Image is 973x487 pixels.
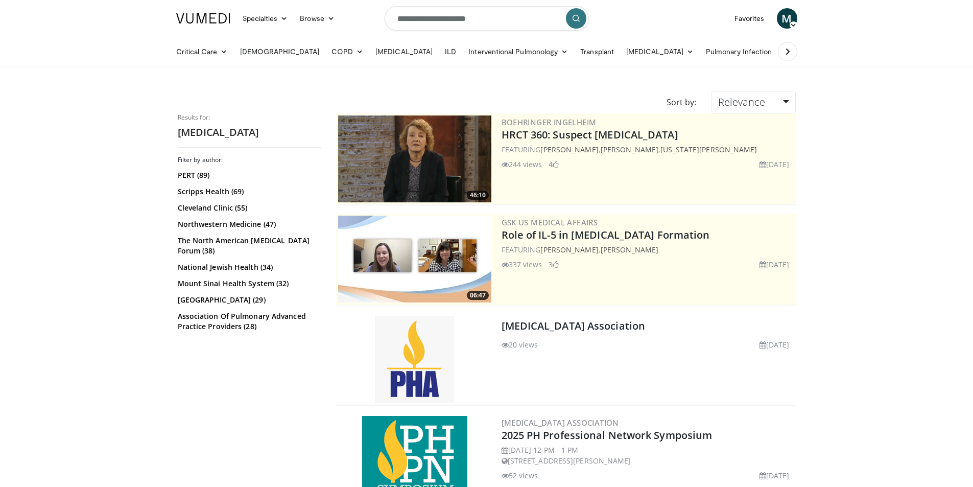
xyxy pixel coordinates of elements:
a: The North American [MEDICAL_DATA] Forum (38) [178,236,318,256]
a: Scripps Health (69) [178,187,318,197]
div: FEATURING , [502,244,794,255]
li: [DATE] [760,339,790,350]
h3: Filter by author: [178,156,321,164]
a: 2025 PH Professional Network Symposium [502,428,713,442]
span: 46:10 [467,191,489,200]
a: GSK US Medical Affairs [502,217,598,227]
a: 06:47 [338,216,491,303]
a: PERT (89) [178,170,318,180]
a: [PERSON_NAME] [540,245,598,254]
input: Search topics, interventions [385,6,589,31]
a: [MEDICAL_DATA] [369,41,439,62]
a: Pulmonary Infection [700,41,788,62]
a: [PERSON_NAME] [601,245,658,254]
span: 06:47 [467,291,489,300]
li: 3 [549,259,559,270]
a: [US_STATE][PERSON_NAME] [660,145,757,154]
div: FEATURING , , [502,144,794,155]
a: [MEDICAL_DATA] Association [502,319,646,333]
a: [MEDICAL_DATA] [620,41,700,62]
img: VuMedi Logo [176,13,230,24]
a: Northwestern Medicine (47) [178,219,318,229]
a: Relevance [711,91,795,113]
li: 20 views [502,339,538,350]
a: Role of IL-5 in [MEDICAL_DATA] Formation [502,228,710,242]
img: 8340d56b-4f12-40ce-8f6a-f3da72802623.png.300x170_q85_crop-smart_upscale.png [338,115,491,202]
a: Transplant [574,41,620,62]
li: 244 views [502,159,542,170]
a: [GEOGRAPHIC_DATA] (29) [178,295,318,305]
a: Specialties [236,8,294,29]
a: 46:10 [338,115,491,202]
li: [DATE] [760,159,790,170]
p: Results for: [178,113,321,122]
a: National Jewish Health (34) [178,262,318,272]
a: Boehringer Ingelheim [502,117,597,127]
a: Browse [294,8,341,29]
span: Relevance [718,95,765,109]
a: Cleveland Clinic (55) [178,203,318,213]
img: Pulmonary Hypertension Association [375,316,454,403]
a: [DEMOGRAPHIC_DATA] [234,41,325,62]
div: [DATE] 12 PM - 1 PM [STREET_ADDRESS][PERSON_NAME] [502,445,794,466]
li: [DATE] [760,470,790,481]
a: Association Of Pulmonary Advanced Practice Providers (28) [178,311,318,332]
a: Mount Sinai Health System (32) [178,279,318,289]
a: COPD [325,41,369,62]
a: Critical Care [170,41,234,62]
a: ILD [439,41,462,62]
li: [DATE] [760,259,790,270]
li: 52 views [502,470,538,481]
a: [PERSON_NAME] [601,145,658,154]
a: [PERSON_NAME] [540,145,598,154]
h2: [MEDICAL_DATA] [178,126,321,139]
li: 337 views [502,259,542,270]
img: 26e32307-0449-4e5e-a1be-753a42e6b94f.png.300x170_q85_crop-smart_upscale.jpg [338,216,491,303]
a: HRCT 360: Suspect [MEDICAL_DATA] [502,128,678,142]
li: 4 [549,159,559,170]
a: M [777,8,797,29]
a: Interventional Pulmonology [462,41,574,62]
div: Sort by: [659,91,704,113]
a: [MEDICAL_DATA] Association [502,418,619,428]
a: Favorites [728,8,771,29]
